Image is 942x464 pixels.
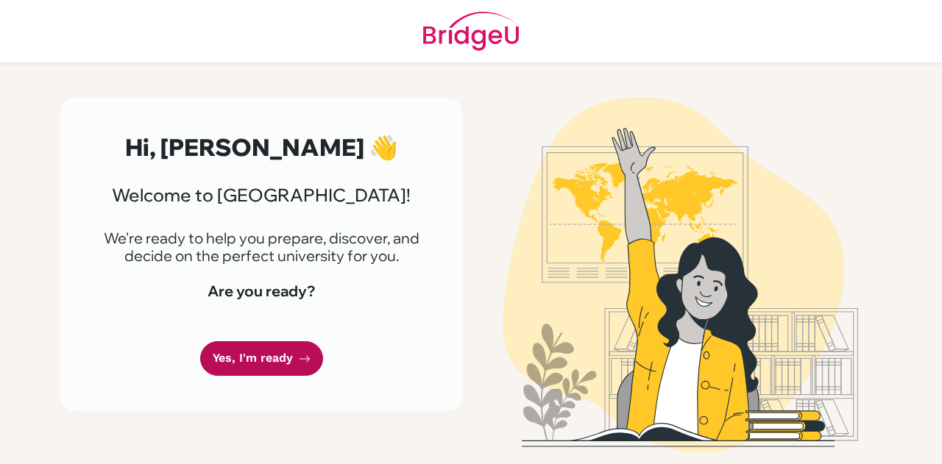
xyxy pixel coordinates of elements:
[96,229,427,265] p: We're ready to help you prepare, discover, and decide on the perfect university for you.
[96,133,427,161] h2: Hi, [PERSON_NAME] 👋
[96,185,427,206] h3: Welcome to [GEOGRAPHIC_DATA]!
[200,341,323,376] a: Yes, I'm ready
[96,282,427,300] h4: Are you ready?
